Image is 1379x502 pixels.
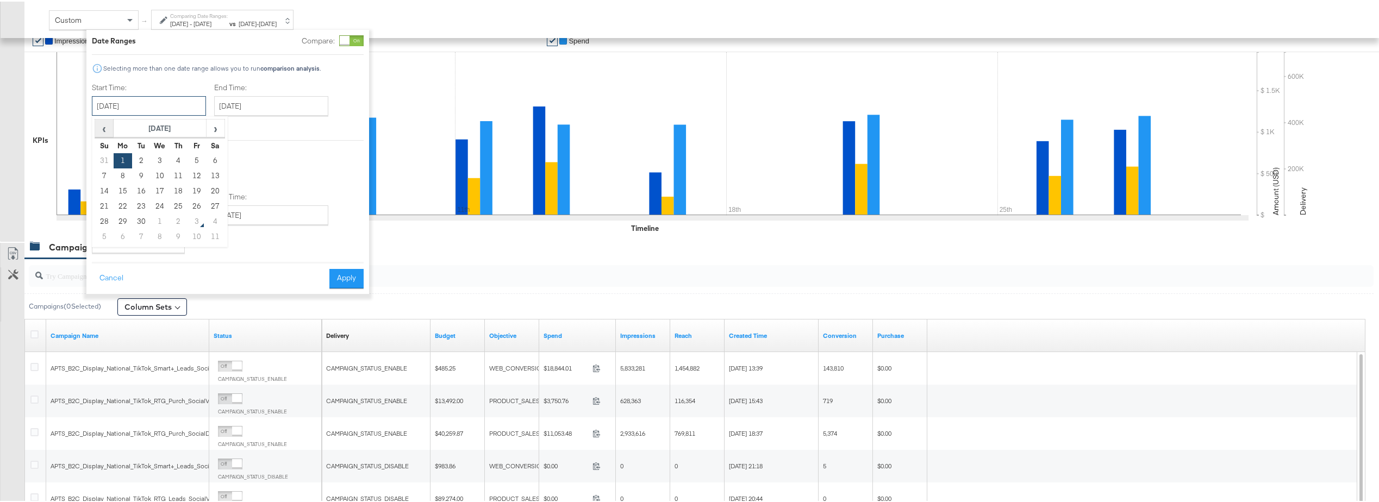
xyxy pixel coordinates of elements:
span: [DATE] [170,18,188,26]
span: [DATE] [259,18,277,26]
td: 13 [206,167,224,182]
td: 25 [169,197,188,212]
label: CAMPAIGN_STATUS_ENABLE [218,406,287,413]
td: 26 [188,197,206,212]
span: $11,053.48 [544,428,588,436]
td: 9 [132,167,151,182]
td: 22 [114,197,132,212]
a: Shows the current state of your Ad Campaign. [214,330,317,338]
span: 1,454,882 [675,362,700,371]
a: The number of times your ad was served. On mobile apps an ad is counted as served the first time ... [620,330,666,338]
a: Reflects the ability of your Ad Campaign to achieve delivery based on ad states, schedule and bud... [326,330,349,338]
td: 11 [169,167,188,182]
div: - [238,18,277,27]
label: Start Time: [92,81,206,91]
a: The time at which your campaign was created. [729,330,814,338]
td: 23 [132,197,151,212]
a: The maximum amount you're willing to spend on your ads, on average each day or over the lifetime ... [435,330,481,338]
td: 16 [132,182,151,197]
span: [DATE] 13:39 [729,362,763,371]
label: CAMPAIGN_STATUS_DISABLE [218,472,288,479]
span: 143,810 [823,362,844,371]
span: Impressions [54,35,92,43]
td: 1 [114,152,132,167]
a: Purchase [877,330,923,338]
button: Apply [329,267,364,287]
span: 628,363 [620,395,641,403]
td: 10 [188,228,206,243]
th: Mo [114,136,132,152]
td: 3 [188,212,206,228]
a: The total amount spent to date. [544,330,611,338]
td: 2 [132,152,151,167]
div: CAMPAIGN_STATUS_DISABLE [326,493,426,501]
td: 6 [206,152,224,167]
td: 18 [169,182,188,197]
span: APTS_B2C_Display_National_TikTok_RTG_Purch_SocialVideo_alwayson_Retargeting-DiamondPlatinum_DSA_2025 [51,395,373,403]
label: CAMPAIGN_STATUS_ENABLE [218,374,287,381]
span: APTS_B2C_Display_National_TikTok_Smart+_Leads_SocialVideo_alwayson_DiamondPlatinum_2025_B [51,362,338,371]
label: CAMPAIGN_STATUS_ENABLE [218,439,287,446]
td: 2 [169,212,188,228]
span: WEB_CONVERSIONS [489,362,550,371]
a: Your campaign's objective. [489,330,535,338]
span: PRODUCT_SALES [489,493,540,501]
td: 19 [188,182,206,197]
div: CAMPAIGN_STATUS_DISABLE [326,460,426,469]
span: Spend [569,35,589,43]
span: 5 [823,460,826,468]
td: 5 [188,152,206,167]
th: Fr [188,136,206,152]
span: PRODUCT_SALES [489,428,540,436]
td: 12 [188,167,206,182]
span: 2,933,616 [620,428,645,436]
td: 9 [169,228,188,243]
div: Campaigns ( 0 Selected) [29,300,101,310]
td: 20 [206,182,224,197]
td: 10 [151,167,169,182]
span: 5,374 [823,428,837,436]
span: 0 [620,493,623,501]
td: 5 [95,228,114,243]
div: Date Ranges [92,34,136,45]
span: $18,844.01 [544,362,588,371]
span: Custom [55,14,82,23]
span: [DATE] 20:44 [729,493,763,501]
span: APTS_B2C_Display_National_TikTok_RTG_Purch_SocialDisplay_alwayson_Retargeting-DiamondPlatinum_Car... [51,428,392,436]
td: 8 [151,228,169,243]
label: Compare To: [92,147,364,158]
div: CAMPAIGN_STATUS_ENABLE [326,395,426,404]
td: 14 [95,182,114,197]
span: $0.00 [544,460,588,468]
span: 0 [675,493,678,501]
strong: vs [228,18,238,26]
span: $40,259.87 [435,428,463,436]
div: Timeline [631,222,659,232]
a: Your campaign name. [51,330,205,338]
span: [DATE] 15:43 [729,395,763,403]
span: [DATE] [239,18,257,26]
td: 1 [151,212,169,228]
span: ↑ [140,18,150,22]
label: End Time: [214,81,333,91]
span: 719 [823,395,833,403]
td: 8 [114,167,132,182]
th: [DATE] [114,118,207,136]
span: $0.00 [877,362,891,371]
td: 30 [132,212,151,228]
span: 769,811 [675,428,695,436]
div: KPIs [33,134,48,144]
th: Su [95,136,114,152]
td: 29 [114,212,132,228]
td: 11 [206,228,224,243]
label: Comparing Date Ranges: [170,11,228,18]
span: 0 [675,460,678,468]
td: 27 [206,197,224,212]
a: The number of people your ad was served to. [675,330,720,338]
strong: comparison analysis [260,62,320,71]
span: 0 [620,460,623,468]
label: Compare: [302,34,335,45]
span: $0.00 [877,493,891,501]
span: 0 [823,493,826,501]
td: 7 [95,167,114,182]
